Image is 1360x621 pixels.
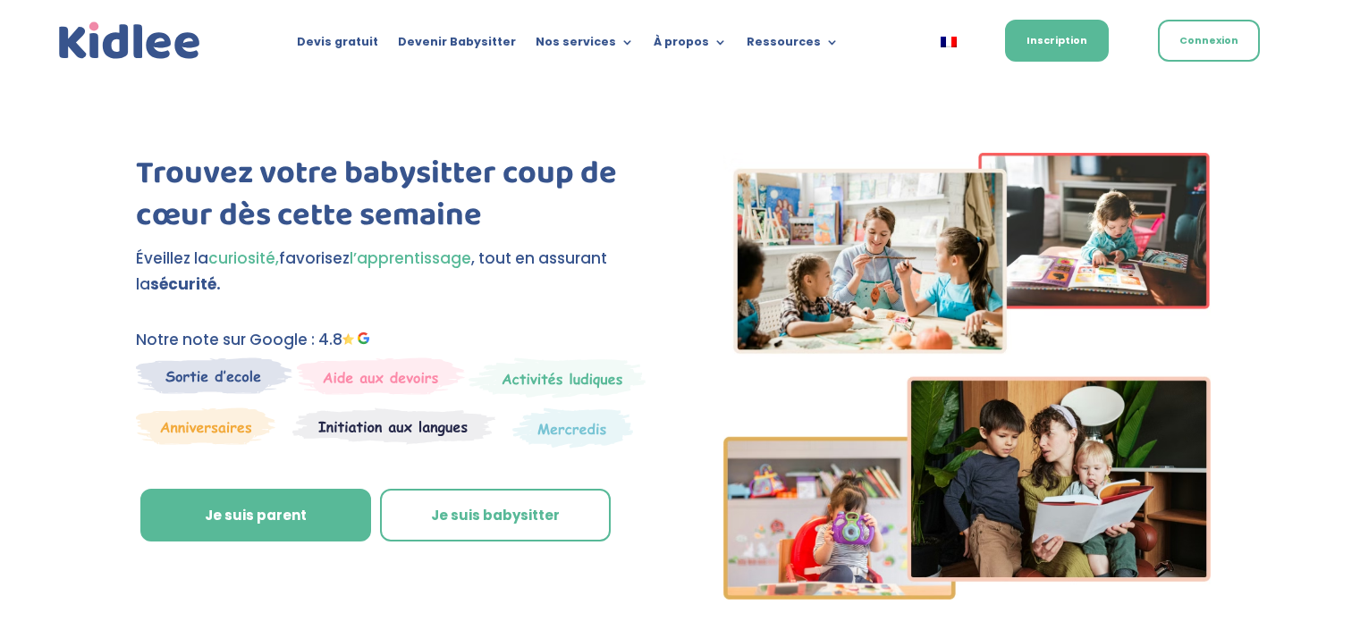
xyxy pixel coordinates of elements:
img: Anniversaire [136,407,275,445]
p: Éveillez la favorisez , tout en assurant la [136,246,650,298]
a: Connexion [1158,20,1260,62]
picture: Imgs-2 [723,583,1212,605]
a: Devenir Babysitter [398,36,516,55]
img: Mercredi [469,357,646,399]
img: logo_kidlee_bleu [55,18,205,64]
a: Je suis parent [140,489,371,542]
a: Kidlee Logo [55,18,205,64]
a: Ressources [747,36,839,55]
img: Sortie decole [136,357,292,394]
a: Je suis babysitter [380,489,611,542]
span: curiosité, [208,248,279,269]
img: Français [941,37,957,47]
a: Devis gratuit [297,36,378,55]
strong: sécurité. [150,273,221,295]
img: weekends [297,357,465,395]
span: l’apprentissage [350,248,471,269]
img: Atelier thematique [292,407,495,445]
a: Nos services [536,36,634,55]
a: Inscription [1005,20,1109,62]
a: À propos [654,36,727,55]
img: Thematique [512,407,633,449]
p: Notre note sur Google : 4.8 [136,327,650,353]
h1: Trouvez votre babysitter coup de cœur dès cette semaine [136,153,650,246]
